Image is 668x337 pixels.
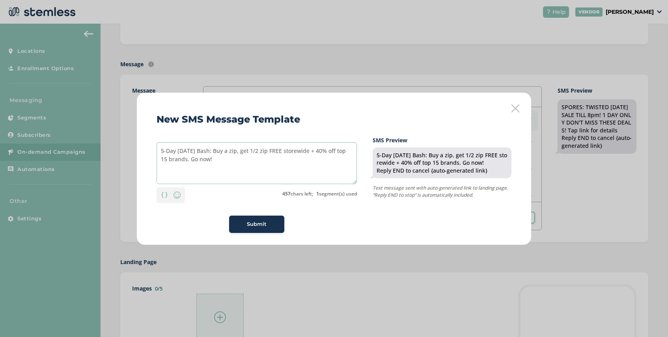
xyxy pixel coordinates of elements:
[629,299,668,337] iframe: Chat Widget
[161,192,168,197] img: icon-brackets-fa390dc5.svg
[373,136,511,144] label: SMS Preview
[282,190,313,197] label: chars left;
[316,190,319,197] strong: 1
[282,190,291,197] strong: 457
[373,184,511,199] p: Text message sent with auto-generated link to landing page. “Reply END to stop” is automatically ...
[316,190,357,197] label: segment(s) used
[377,151,508,175] div: 5-Day [DATE] Bash: Buy a zip, get 1/2 zip FREE storewide + 40% off top 15 brands. Go now! Reply E...
[229,216,284,233] button: Submit
[157,112,300,127] h2: New SMS Message Template
[172,190,182,200] img: icon-smiley-d6edb5a7.svg
[247,220,267,228] span: Submit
